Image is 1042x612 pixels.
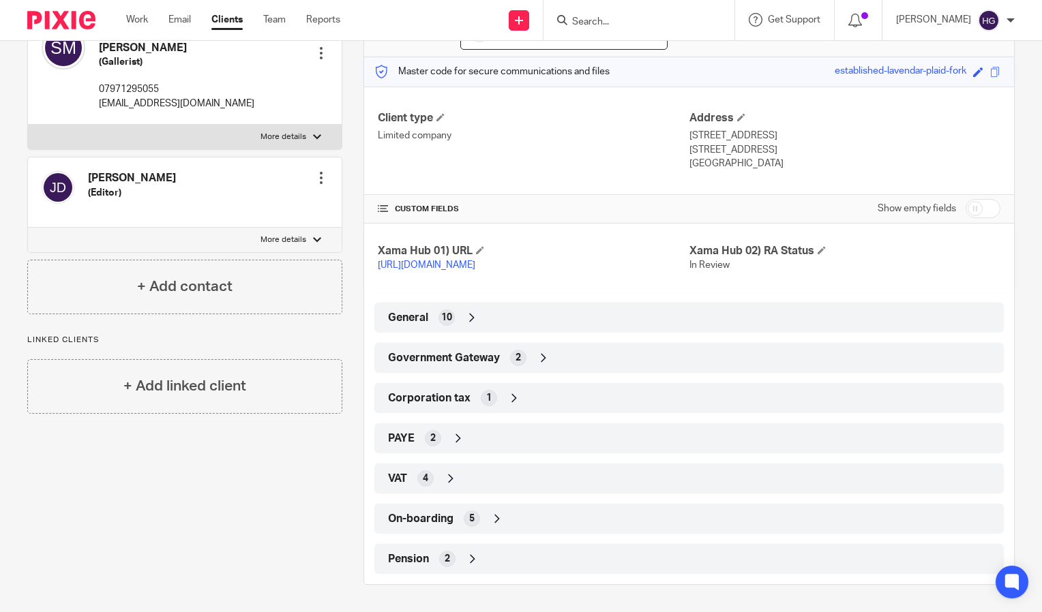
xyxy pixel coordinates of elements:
[27,335,342,346] p: Linked clients
[260,132,306,142] p: More details
[689,143,1000,157] p: [STREET_ADDRESS]
[168,13,191,27] a: Email
[378,260,475,270] a: [URL][DOMAIN_NAME]
[123,376,246,397] h4: + Add linked client
[445,552,450,566] span: 2
[486,391,492,405] span: 1
[27,11,95,29] img: Pixie
[689,129,1000,142] p: [STREET_ADDRESS]
[378,204,689,215] h4: CUSTOM FIELDS
[430,431,436,445] span: 2
[388,472,407,486] span: VAT
[99,97,288,110] p: [EMAIL_ADDRESS][DOMAIN_NAME]
[388,431,415,446] span: PAYE
[99,55,288,69] h5: (Gallerist)
[689,111,1000,125] h4: Address
[88,171,176,185] h4: [PERSON_NAME]
[689,260,730,270] span: In Review
[689,244,1000,258] h4: Xama Hub 02) RA Status
[835,64,966,80] div: established-lavendar-plaid-fork
[260,234,306,245] p: More details
[388,391,471,406] span: Corporation tax
[137,276,233,297] h4: + Add contact
[263,13,286,27] a: Team
[571,16,694,29] input: Search
[42,26,85,70] img: svg%3E
[978,10,1000,31] img: svg%3E
[99,82,288,96] p: 07971295055
[469,512,475,525] span: 5
[878,202,956,215] label: Show empty fields
[388,351,500,365] span: Government Gateway
[423,472,428,485] span: 4
[441,311,452,324] span: 10
[378,111,689,125] h4: Client type
[306,13,340,27] a: Reports
[689,157,1000,170] p: [GEOGRAPHIC_DATA]
[88,186,176,200] h5: (Editor)
[126,13,148,27] a: Work
[378,244,689,258] h4: Xama Hub 01) URL
[896,13,971,27] p: [PERSON_NAME]
[516,351,521,365] span: 2
[388,311,428,325] span: General
[374,65,610,78] p: Master code for secure communications and files
[42,171,74,204] img: svg%3E
[388,552,429,566] span: Pension
[211,13,243,27] a: Clients
[388,512,453,526] span: On-boarding
[378,129,689,142] p: Limited company
[768,15,820,25] span: Get Support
